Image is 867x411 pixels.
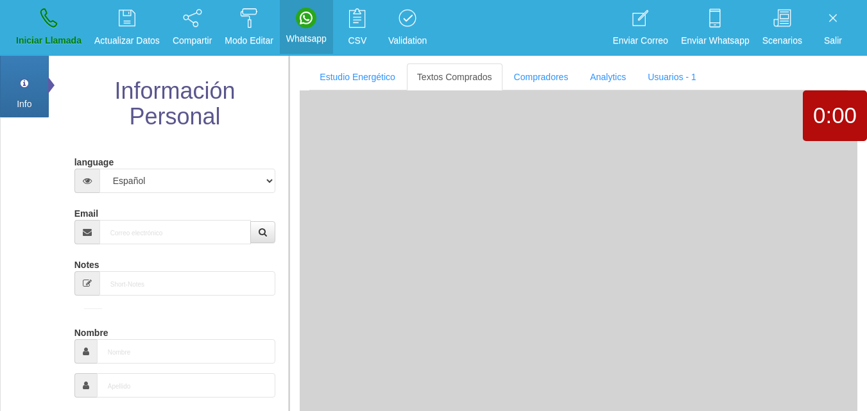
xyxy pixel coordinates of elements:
[173,33,212,48] p: Compartir
[74,151,114,169] label: language
[94,33,160,48] p: Actualizar Datos
[681,33,750,48] p: Enviar Whatsapp
[811,4,855,52] a: Salir
[99,220,252,244] input: Correo electrónico
[74,322,108,339] label: Nombre
[815,33,851,48] p: Salir
[16,33,82,48] p: Iniciar Llamada
[613,33,668,48] p: Enviar Correo
[90,4,164,52] a: Actualizar Datos
[97,339,276,364] input: Nombre
[579,63,636,90] a: Analytics
[407,63,502,90] a: Textos Comprados
[225,33,273,48] p: Modo Editar
[388,33,427,48] p: Validation
[97,373,276,398] input: Apellido
[286,31,327,46] p: Whatsapp
[637,63,706,90] a: Usuarios - 1
[74,203,98,220] label: Email
[339,33,375,48] p: CSV
[676,4,754,52] a: Enviar Whatsapp
[282,4,331,50] a: Whatsapp
[762,33,802,48] p: Scenarios
[504,63,579,90] a: Compradores
[12,4,86,52] a: Iniciar Llamada
[220,4,277,52] a: Modo Editar
[758,4,807,52] a: Scenarios
[608,4,673,52] a: Enviar Correo
[384,4,431,52] a: Validation
[99,271,276,296] input: Short-Notes
[803,103,867,128] h1: 0:00
[168,4,216,52] a: Compartir
[309,63,406,90] a: Estudio Energético
[71,78,279,129] h2: Información Personal
[74,254,99,271] label: Notes
[335,4,380,52] a: CSV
